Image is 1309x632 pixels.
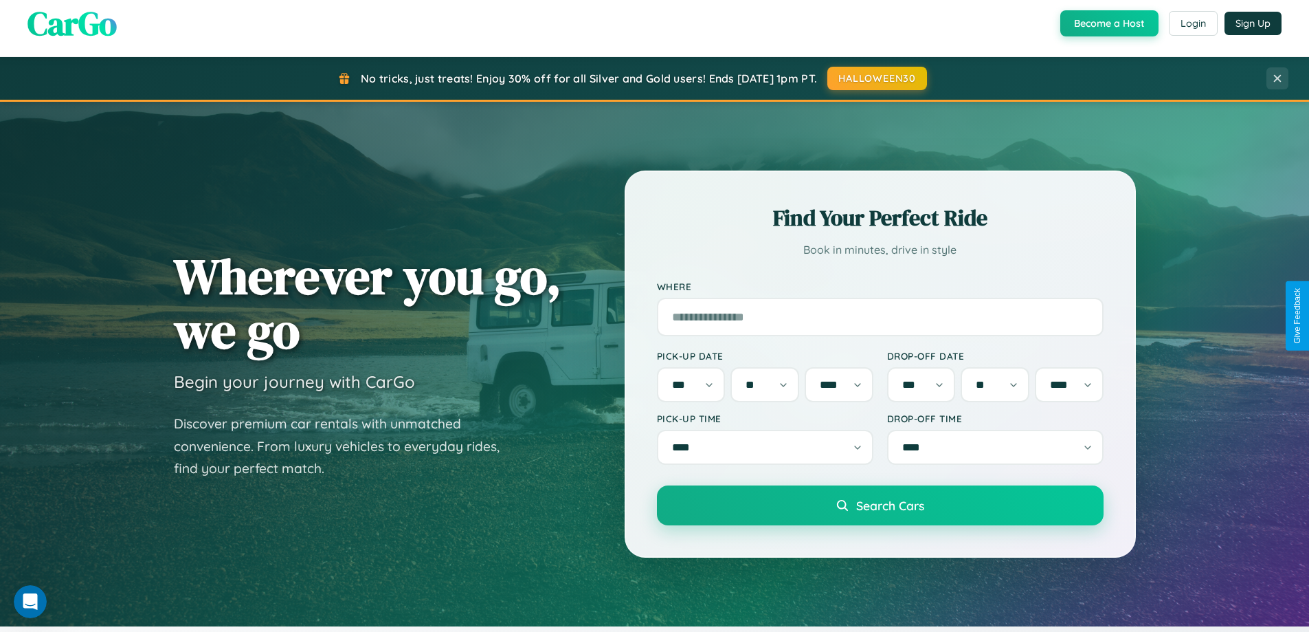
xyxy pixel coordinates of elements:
label: Drop-off Time [887,413,1104,424]
iframe: Intercom live chat [14,585,47,618]
h1: Wherever you go, we go [174,249,561,358]
button: Become a Host [1060,10,1159,36]
label: Drop-off Date [887,350,1104,362]
span: CarGo [27,1,117,46]
button: Search Cars [657,486,1104,525]
p: Book in minutes, drive in style [657,240,1104,260]
p: Discover premium car rentals with unmatched convenience. From luxury vehicles to everyday rides, ... [174,413,517,480]
span: Search Cars [856,498,924,513]
button: Sign Up [1224,12,1282,35]
h2: Find Your Perfect Ride [657,203,1104,233]
h3: Begin your journey with CarGo [174,371,415,392]
label: Pick-up Date [657,350,873,362]
div: Give Feedback [1293,288,1302,344]
label: Where [657,281,1104,292]
button: Login [1169,11,1218,36]
span: No tricks, just treats! Enjoy 30% off for all Silver and Gold users! Ends [DATE] 1pm PT. [361,72,817,85]
label: Pick-up Time [657,413,873,424]
button: HALLOWEEN30 [827,67,927,90]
